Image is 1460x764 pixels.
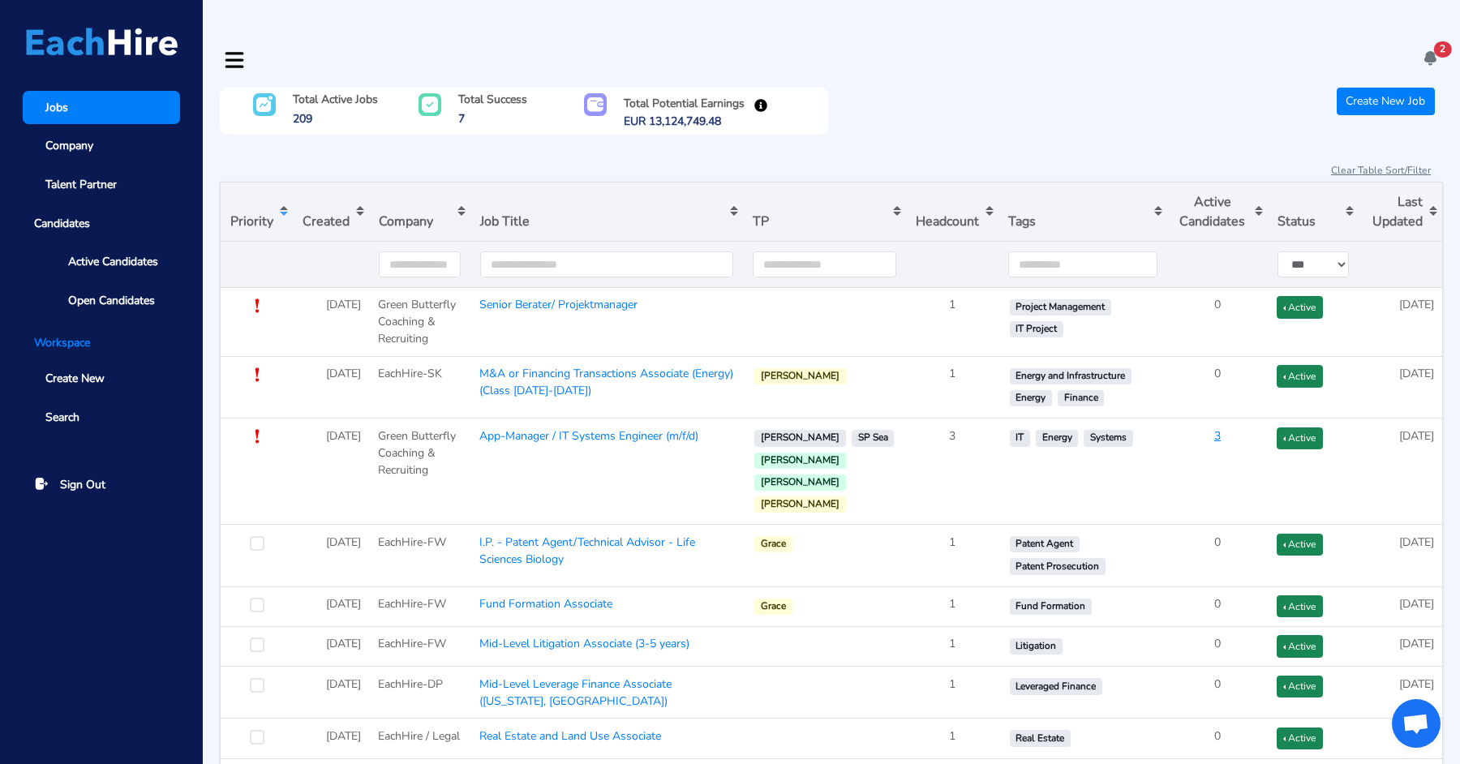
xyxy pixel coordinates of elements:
span: Energy [1010,390,1052,406]
a: M&A or Financing Transactions Associate (Energy) (Class [DATE]-[DATE]) [479,366,733,398]
span: Energy and Infrastructure [1010,368,1131,384]
span: Patent Prosecution [1010,558,1106,574]
span: Litigation [1010,638,1063,655]
span: Search [45,409,79,426]
span: [DATE] [1399,297,1434,312]
span: Green Butterfly Coaching & Recruiting [378,297,456,346]
span: [PERSON_NAME] [754,474,845,491]
a: Mid-Level Litigation Associate (3-5 years) [479,636,689,651]
span: Energy [1036,430,1078,446]
h6: 7 [458,113,546,127]
span: Green Butterfly Coaching & Recruiting [378,428,456,478]
a: Create New [23,363,180,396]
span: EachHire-FW [378,596,446,612]
a: Mid-Level Leverage Finance Associate ([US_STATE], [GEOGRAPHIC_DATA]) [479,676,672,709]
span: Sign Out [60,476,105,493]
span: 3 [949,428,955,444]
button: Clear Table Sort/Filter [1330,162,1432,178]
a: Create New Job [1337,88,1435,115]
span: [PERSON_NAME] [754,368,845,384]
span: EachHire-FW [378,534,446,550]
a: App-Manager / IT Systems Engineer (m/f/d) [479,428,698,444]
span: IT Project [1010,321,1063,337]
span: [DATE] [326,428,361,444]
a: 2 [1422,49,1439,71]
span: [DATE] [1399,428,1434,444]
span: EachHire-DP [378,676,443,692]
span: 0 [1214,676,1221,692]
span: 1 [949,534,955,550]
a: 3 [1214,428,1221,444]
span: Fund Formation [1010,599,1092,615]
span: [DATE] [1399,728,1434,744]
li: Workspace [23,334,180,351]
span: [PERSON_NAME] [754,496,845,513]
span: 0 [1214,366,1221,381]
span: 1 [949,676,955,692]
a: Open Candidates [45,284,180,317]
span: [DATE] [326,297,361,312]
span: Create New [45,370,105,387]
span: [DATE] [326,676,361,692]
span: [PERSON_NAME] [754,453,845,469]
span: 0 [1214,596,1221,612]
span: Jobs [45,99,68,116]
span: Active Candidates [68,253,158,270]
h6: 209 [293,113,394,127]
span: EachHire-SK [378,366,442,381]
span: 1 [949,366,955,381]
span: 2 [1434,41,1452,58]
span: Open Candidates [68,292,155,309]
span: [DATE] [326,596,361,612]
span: Real Estate [1010,730,1071,746]
span: 0 [1214,728,1221,744]
button: Active [1277,635,1323,657]
span: 0 [1214,297,1221,312]
a: Active Candidates [45,245,180,278]
span: SP Sea [852,430,894,446]
button: Active [1277,676,1323,697]
u: Clear Table Sort/Filter [1331,164,1431,177]
span: [DATE] [1399,676,1434,692]
a: Open chat [1392,699,1441,748]
h6: Total Active Jobs [293,93,394,107]
span: Company [45,137,93,154]
a: Talent Partner [23,168,180,201]
button: Active [1277,534,1323,556]
h6: Total Potential Earnings [624,96,745,111]
a: I.P. - Patent Agent/Technical Advisor - Life Sciences Biology [479,534,695,567]
span: [DATE] [326,366,361,381]
span: 1 [949,596,955,612]
span: EachHire / Legal [378,728,460,744]
span: Project Management [1010,299,1111,315]
img: Logo [26,28,178,56]
span: Leveraged Finance [1010,678,1102,694]
span: IT [1010,430,1030,446]
h6: EUR 13,124,749.48 [624,115,779,129]
span: Grace [754,599,792,615]
span: [DATE] [1399,636,1434,651]
a: Company [23,130,180,163]
span: Finance [1058,390,1104,406]
span: [DATE] [1399,596,1434,612]
span: [PERSON_NAME] [754,430,845,446]
span: 0 [1214,534,1221,550]
span: Patent Agent [1010,536,1080,552]
a: Senior Berater/ Projektmanager [479,297,638,312]
a: Real Estate and Land Use Associate [479,728,661,744]
span: [DATE] [326,636,361,651]
span: 1 [949,297,955,312]
span: Candidates [23,207,180,240]
span: [DATE] [1399,534,1434,550]
span: 1 [949,728,955,744]
a: Jobs [23,91,180,124]
button: Active [1277,427,1323,449]
h6: Total Success [458,93,546,107]
span: Grace [754,536,792,552]
button: Active [1277,296,1323,318]
span: [DATE] [326,728,361,744]
span: EachHire-FW [378,636,446,651]
span: 1 [949,636,955,651]
button: Active [1277,595,1323,617]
